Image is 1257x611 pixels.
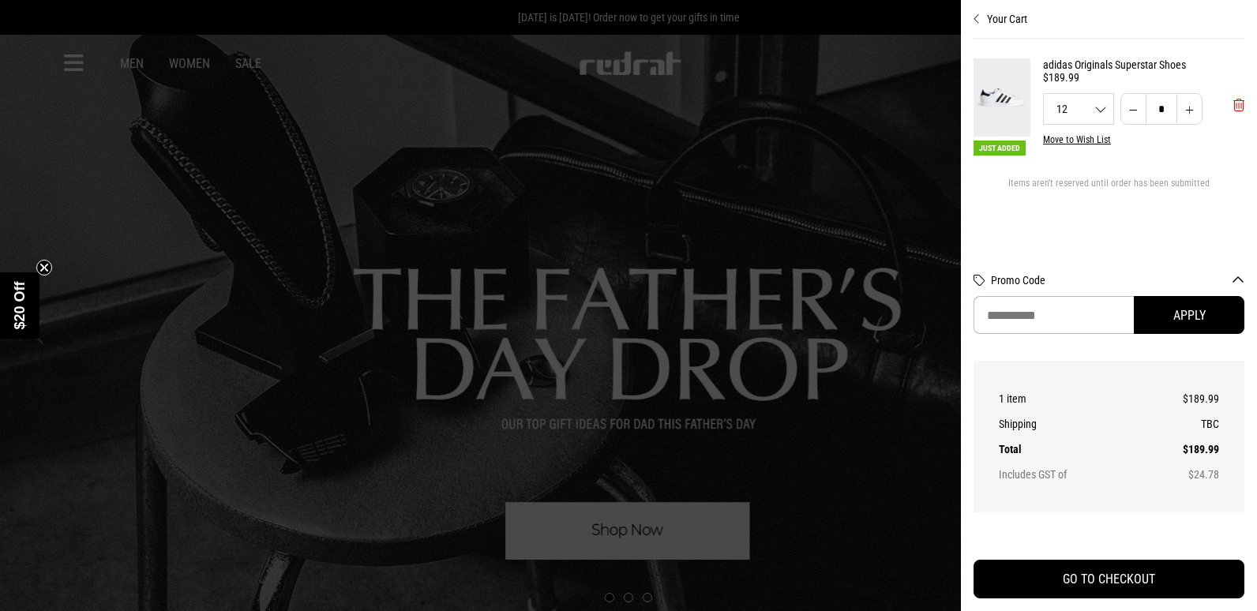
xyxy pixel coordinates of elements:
[1044,103,1113,114] span: 12
[1120,93,1146,125] button: Decrease quantity
[999,462,1143,487] th: Includes GST of
[1134,296,1244,334] button: Apply
[974,58,1030,137] img: adidas Originals Superstar Shoes
[999,411,1143,437] th: Shipping
[974,141,1026,156] span: Just Added
[36,260,52,276] button: Close teaser
[13,6,60,54] button: Open LiveChat chat widget
[999,437,1143,462] th: Total
[1221,85,1257,125] button: 'Remove from cart
[1143,386,1219,411] td: $189.99
[991,274,1244,287] button: Promo Code
[1143,437,1219,462] td: $189.99
[974,296,1134,334] input: Promo Code
[12,281,28,329] span: $20 Off
[974,531,1244,547] iframe: Customer reviews powered by Trustpilot
[1143,411,1219,437] td: TBC
[974,560,1244,598] button: GO TO CHECKOUT
[1176,93,1203,125] button: Increase quantity
[1043,134,1111,145] button: Move to Wish List
[999,386,1143,411] th: 1 item
[1146,93,1177,125] input: Quantity
[1043,58,1244,71] a: adidas Originals Superstar Shoes
[1043,71,1244,84] div: $189.99
[974,178,1244,201] div: Items aren't reserved until order has been submitted
[1143,462,1219,487] td: $24.78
